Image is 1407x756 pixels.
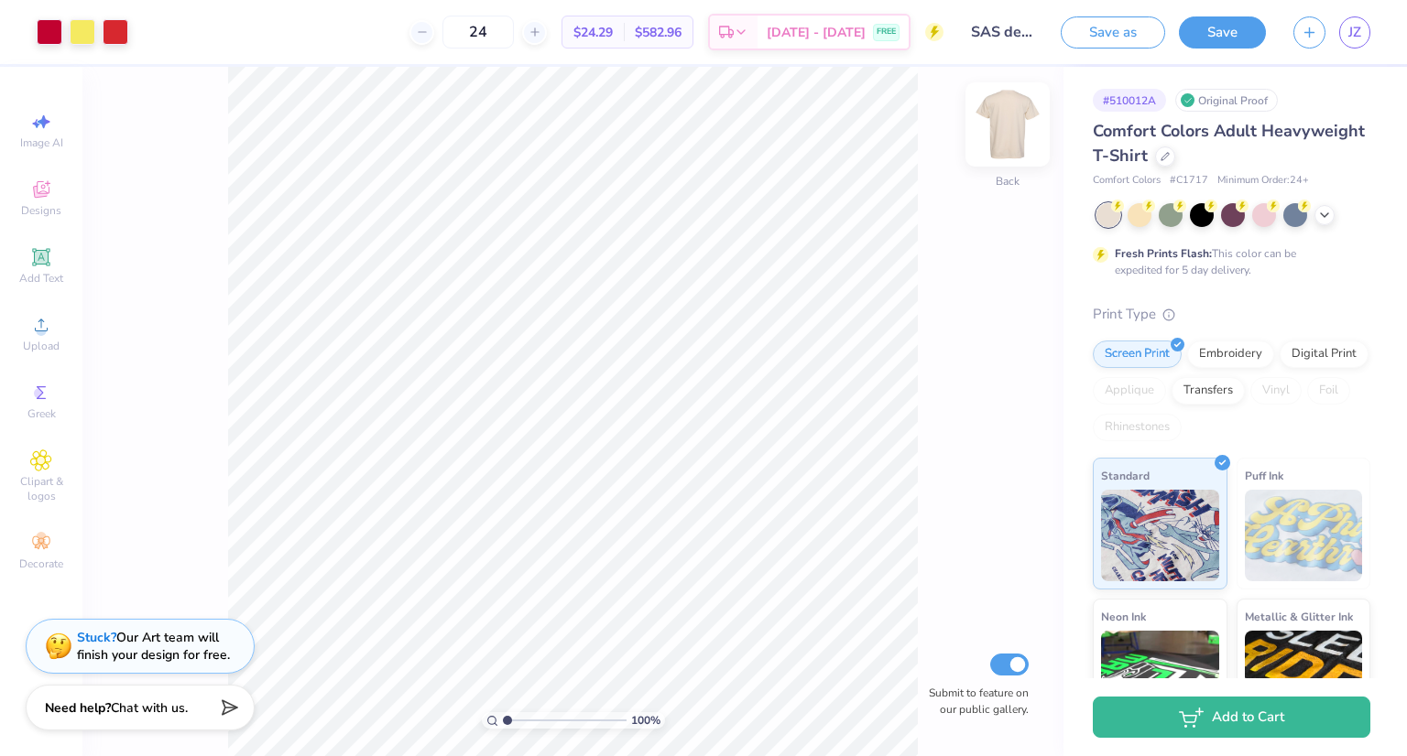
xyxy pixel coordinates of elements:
span: # C1717 [1170,173,1208,189]
span: Add Text [19,271,63,286]
div: This color can be expedited for 5 day delivery. [1115,245,1340,278]
input: – – [442,16,514,49]
span: Minimum Order: 24 + [1217,173,1309,189]
span: Chat with us. [111,699,188,717]
strong: Stuck? [77,629,116,646]
img: Standard [1101,490,1219,581]
div: Embroidery [1187,340,1274,368]
span: Upload [23,339,60,353]
span: Neon Ink [1101,607,1146,626]
div: Digital Print [1280,340,1369,368]
div: Our Art team will finish your design for free. [77,629,230,664]
a: JZ [1339,16,1370,49]
span: Image AI [20,135,63,150]
div: # 510012A [1093,89,1166,112]
span: JZ [1348,22,1361,43]
div: Screen Print [1093,340,1182,368]
span: FREE [877,26,896,38]
strong: Need help? [45,699,111,717]
div: Transfers [1172,377,1245,405]
span: Standard [1101,466,1150,485]
img: Puff Ink [1245,490,1363,581]
input: Untitled Design [957,14,1047,50]
img: Back [971,88,1044,161]
span: 100 % [631,712,660,729]
button: Save as [1061,16,1165,49]
span: $582.96 [635,23,682,42]
span: Puff Ink [1245,466,1283,485]
span: Metallic & Glitter Ink [1245,607,1353,626]
div: Print Type [1093,304,1370,325]
span: Decorate [19,556,63,571]
div: Back [996,173,1020,189]
label: Submit to feature on our public gallery. [919,685,1029,718]
div: Applique [1093,377,1166,405]
span: Designs [21,203,61,218]
div: Vinyl [1250,377,1302,405]
span: Greek [27,406,56,421]
span: Comfort Colors [1093,173,1161,189]
img: Neon Ink [1101,631,1219,722]
div: Foil [1307,377,1350,405]
span: [DATE] - [DATE] [767,23,866,42]
span: $24.29 [573,23,613,42]
img: Metallic & Glitter Ink [1245,631,1363,722]
button: Save [1179,16,1266,49]
div: Original Proof [1175,89,1278,112]
button: Add to Cart [1093,697,1370,738]
span: Clipart & logos [9,474,73,503]
div: Rhinestones [1093,414,1182,441]
strong: Fresh Prints Flash: [1115,246,1212,261]
span: Comfort Colors Adult Heavyweight T-Shirt [1093,120,1365,167]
